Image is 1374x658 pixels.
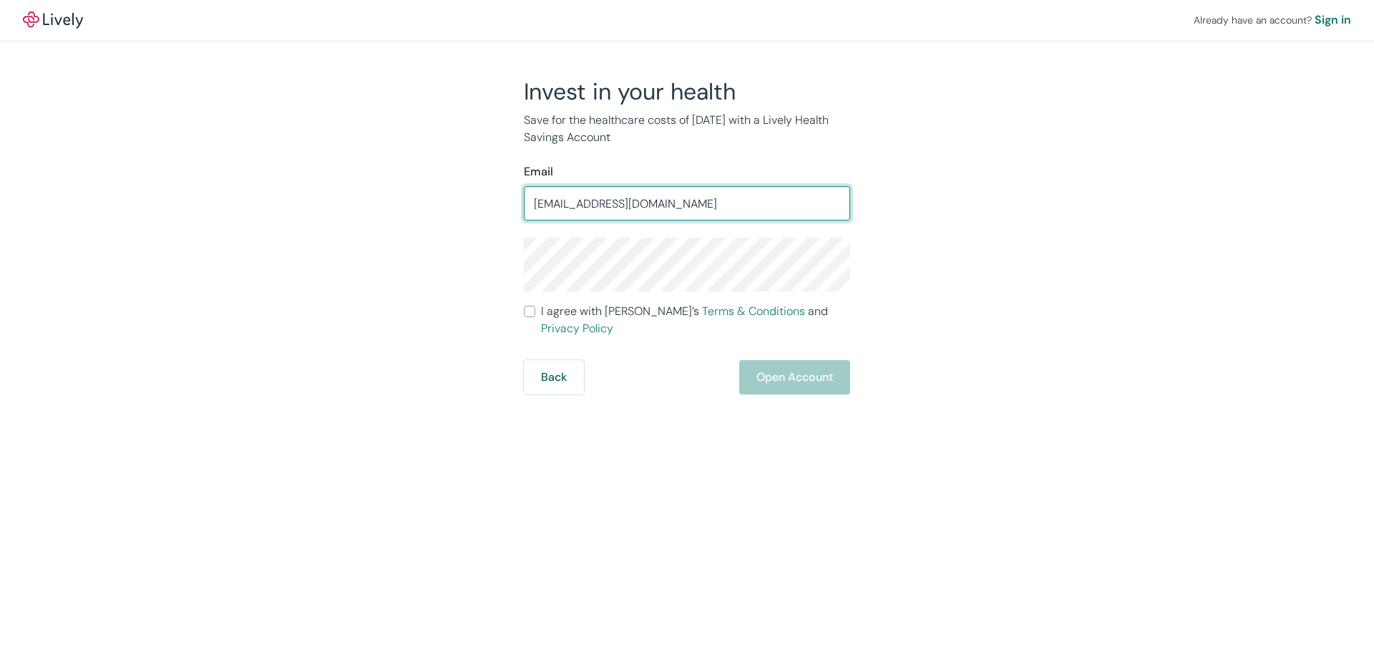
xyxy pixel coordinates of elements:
h2: Invest in your health [524,77,850,106]
a: Sign in [1315,11,1351,29]
a: Terms & Conditions [702,304,805,319]
a: LivelyLively [23,11,83,29]
div: Already have an account? [1194,11,1351,29]
button: Back [524,360,584,395]
a: Privacy Policy [541,321,613,336]
img: Lively [23,11,83,29]
span: I agree with [PERSON_NAME]’s and [541,303,850,337]
label: Email [524,163,553,180]
p: Save for the healthcare costs of [DATE] with a Lively Health Savings Account [524,112,850,146]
